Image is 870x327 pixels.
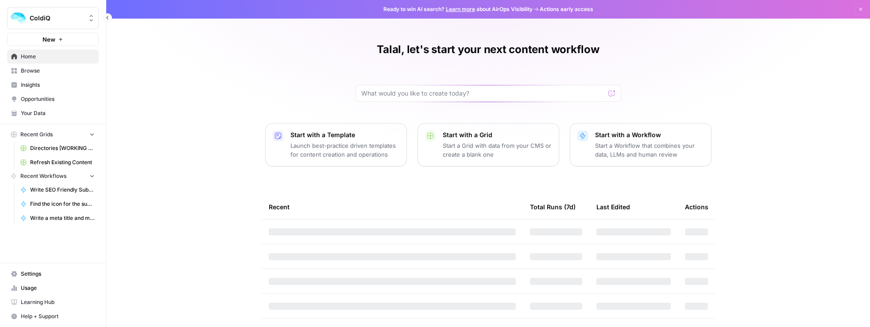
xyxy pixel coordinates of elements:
a: Learning Hub [7,295,99,309]
span: Usage [21,284,95,292]
button: Help + Support [7,309,99,323]
p: Start with a Template [290,131,399,139]
p: Start a Workflow that combines your data, LLMs and human review [595,141,704,159]
p: Start a Grid with data from your CMS or create a blank one [443,141,552,159]
a: Learn more [446,6,475,12]
span: Help + Support [21,312,95,320]
span: Home [21,53,95,61]
a: Directories [WORKING SHEET] [16,141,99,155]
a: Refresh Existing Content [16,155,99,169]
span: Insights [21,81,95,89]
a: Browse [7,64,99,78]
span: Find the icon for the subcategory [30,200,95,208]
button: Start with a GridStart a Grid with data from your CMS or create a blank one [418,123,559,166]
span: Actions early access [540,5,593,13]
span: Learning Hub [21,298,95,306]
a: Write a meta title and meta description [16,211,99,225]
a: Settings [7,267,99,281]
a: Home [7,50,99,64]
a: Write SEO Friendly Sub-Category Description [16,183,99,197]
p: Start with a Grid [443,131,552,139]
div: Actions [685,195,708,219]
button: New [7,33,99,46]
span: Browse [21,67,95,75]
span: Recent Grids [20,131,53,138]
p: Launch best-practice driven templates for content creation and operations [290,141,399,159]
a: Your Data [7,106,99,120]
span: Recent Workflows [20,172,66,180]
span: Refresh Existing Content [30,158,95,166]
span: New [43,35,55,44]
button: Recent Grids [7,128,99,141]
div: Last Edited [596,195,630,219]
span: Your Data [21,109,95,117]
button: Start with a WorkflowStart a Workflow that combines your data, LLMs and human review [570,123,711,166]
a: Usage [7,281,99,295]
button: Recent Workflows [7,169,99,183]
a: Opportunities [7,92,99,106]
a: Insights [7,78,99,92]
span: Write a meta title and meta description [30,214,95,222]
button: Start with a TemplateLaunch best-practice driven templates for content creation and operations [265,123,407,166]
p: Start with a Workflow [595,131,704,139]
span: Directories [WORKING SHEET] [30,144,95,152]
a: Find the icon for the subcategory [16,197,99,211]
h1: Talal, let's start your next content workflow [377,42,599,57]
span: Settings [21,270,95,278]
span: ColdiQ [30,14,83,23]
input: What would you like to create today? [361,89,605,98]
span: Ready to win AI search? about AirOps Visibility [383,5,533,13]
img: ColdiQ Logo [10,10,26,26]
span: Opportunities [21,95,95,103]
div: Recent [269,195,516,219]
button: Workspace: ColdiQ [7,7,99,29]
div: Total Runs (7d) [530,195,576,219]
span: Write SEO Friendly Sub-Category Description [30,186,95,194]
